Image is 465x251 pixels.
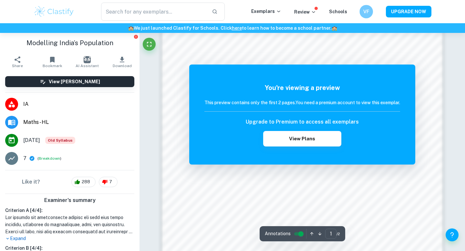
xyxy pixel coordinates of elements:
button: Help and Feedback [446,228,459,241]
h1: Lor ipsumdo sit ametconsecte adipisc eli sedd eius tempo incididu, utlaboree do magnaaliquae, adm... [5,214,134,235]
button: View Plans [263,131,341,146]
p: Expand [5,235,134,242]
button: Report issue [133,34,138,39]
img: AI Assistant [84,56,91,63]
button: Breakdown [39,156,60,161]
p: Review [294,8,316,15]
button: VF [359,5,373,18]
img: Clastify logo [34,5,75,18]
span: 🏫 [332,25,337,31]
span: Annotations [265,230,291,237]
h6: Like it? [22,178,40,186]
h6: VF [362,8,370,15]
span: ( ) [37,156,61,162]
p: 7 [23,155,26,162]
h6: We just launched Clastify for Schools. Click to learn how to become a school partner. [1,25,464,32]
h6: Upgrade to Premium to access all exemplars [246,118,359,126]
span: AI Assistant [76,64,99,68]
h6: This preview contains only the first 2 pages. You need a premium account to view this exemplar. [204,99,400,106]
button: UPGRADE NOW [386,6,431,17]
button: View [PERSON_NAME] [5,76,134,87]
h5: You're viewing a preview [204,83,400,93]
div: Although this IA is written for the old math syllabus (last exam in November 2020), the current I... [45,137,75,144]
span: [DATE] [23,136,40,144]
button: Bookmark [35,53,70,71]
span: Share [12,64,23,68]
button: Download [105,53,139,71]
button: AI Assistant [70,53,105,71]
span: 🏫 [128,25,134,31]
span: IA [23,100,134,108]
h6: View [PERSON_NAME] [49,78,100,85]
span: Old Syllabus [45,137,75,144]
h6: Criterion A [ 4 / 4 ]: [5,207,134,214]
input: Search for any exemplars... [101,3,207,21]
span: Download [113,64,132,68]
button: Fullscreen [143,38,156,51]
a: here [232,25,242,31]
span: 288 [78,179,94,185]
span: Maths - HL [23,118,134,126]
span: / 2 [336,231,340,237]
h6: Examiner's summary [3,196,137,204]
h1: Modelling India’s Population [5,38,134,48]
span: Bookmark [43,64,62,68]
span: 7 [106,179,116,185]
a: Schools [329,9,347,14]
p: Exemplars [251,8,281,15]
